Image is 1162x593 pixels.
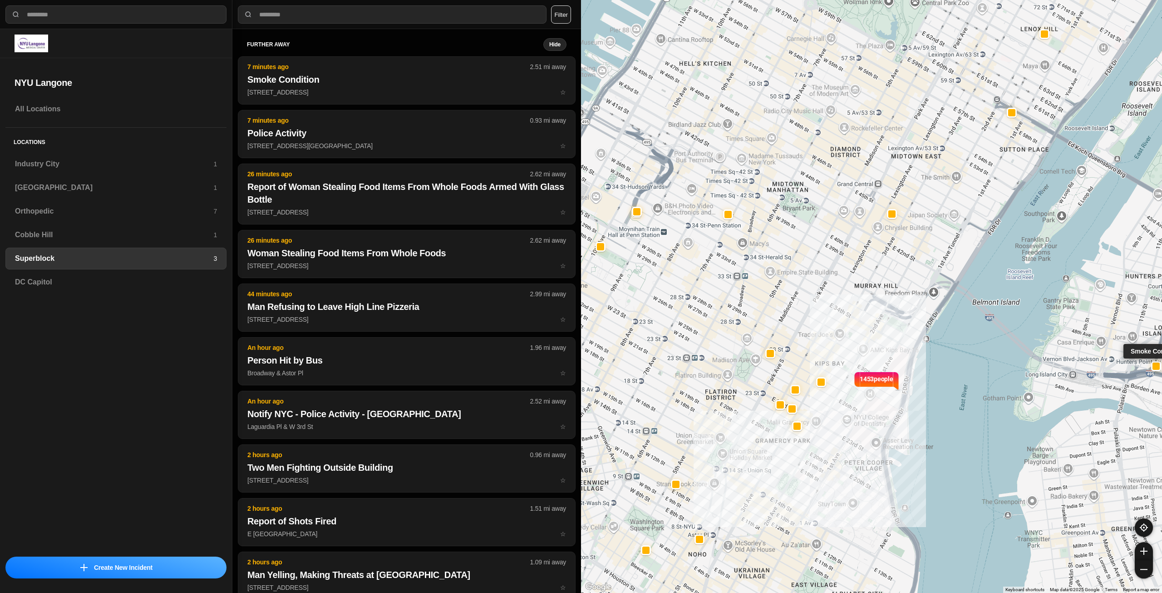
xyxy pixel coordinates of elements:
p: E [GEOGRAPHIC_DATA] [247,529,566,538]
p: 0.93 mi away [530,116,566,125]
a: Cobble Hill1 [5,224,226,246]
p: An hour ago [247,397,530,406]
a: All Locations [5,98,226,120]
a: 26 minutes ago2.62 mi awayReport of Woman Stealing Food Items From Whole Foods Armed With Glass B... [238,208,576,216]
h3: Superblock [15,253,213,264]
p: 2 hours ago [247,450,530,459]
span: star [560,423,566,430]
a: An hour ago1.96 mi awayPerson Hit by BusBroadway & Astor Plstar [238,369,576,377]
a: 2 hours ago0.96 mi awayTwo Men Fighting Outside Building[STREET_ADDRESS]star [238,476,576,484]
img: search [11,10,20,19]
a: 2 hours ago1.51 mi awayReport of Shots FiredE [GEOGRAPHIC_DATA]star [238,530,576,538]
p: 0.96 mi away [530,450,566,459]
p: 2.62 mi away [530,236,566,245]
p: 2.51 mi away [530,62,566,71]
button: iconCreate New Incident [5,557,226,578]
button: Smoke Condition [1151,361,1161,371]
p: 7 minutes ago [247,116,530,125]
p: 1 [213,159,217,169]
p: 2 hours ago [247,558,530,567]
p: [STREET_ADDRESS] [247,261,566,270]
span: star [560,89,566,96]
a: [GEOGRAPHIC_DATA]1 [5,177,226,199]
a: Report a map error [1123,587,1159,592]
p: [STREET_ADDRESS] [247,476,566,485]
h3: Orthopedic [15,206,213,217]
a: 2 hours ago1.09 mi awayMan Yelling, Making Threats at [GEOGRAPHIC_DATA][STREET_ADDRESS]star [238,583,576,591]
button: 7 minutes ago2.51 mi awaySmoke Condition[STREET_ADDRESS]star [238,56,576,105]
a: Superblock3 [5,248,226,269]
a: Open this area in Google Maps (opens a new window) [583,581,613,593]
button: An hour ago1.96 mi awayPerson Hit by BusBroadway & Astor Plstar [238,337,576,385]
button: An hour ago2.52 mi awayNotify NYC - Police Activity - [GEOGRAPHIC_DATA]Laguardia Pl & W 3rd Ststar [238,391,576,439]
h3: [GEOGRAPHIC_DATA] [15,182,213,193]
p: 1 [213,230,217,239]
p: Create New Incident [94,563,153,572]
h2: Police Activity [247,127,566,140]
span: star [560,477,566,484]
a: 7 minutes ago2.51 mi awaySmoke Condition[STREET_ADDRESS]star [238,88,576,96]
h5: Locations [5,128,226,153]
h3: Industry City [15,159,213,169]
h2: Man Yelling, Making Threats at [GEOGRAPHIC_DATA] [247,568,566,581]
button: recenter [1135,518,1153,537]
img: notch [853,371,860,391]
h2: NYU Langone [15,76,217,89]
p: 2.99 mi away [530,289,566,299]
img: logo [15,35,48,52]
span: star [560,530,566,538]
h2: Notify NYC - Police Activity - [GEOGRAPHIC_DATA] [247,408,566,420]
h2: Woman Stealing Food Items From Whole Foods [247,247,566,259]
p: An hour ago [247,343,530,352]
img: notch [893,371,900,391]
h2: Person Hit by Bus [247,354,566,367]
p: 7 minutes ago [247,62,530,71]
span: star [560,584,566,591]
h2: Report of Woman Stealing Food Items From Whole Foods Armed With Glass Bottle [247,180,566,206]
button: 2 hours ago0.96 mi awayTwo Men Fighting Outside Building[STREET_ADDRESS]star [238,444,576,493]
p: Broadway & Astor Pl [247,369,566,378]
p: [STREET_ADDRESS] [247,88,566,97]
button: 44 minutes ago2.99 mi awayMan Refusing to Leave High Line Pizzeria[STREET_ADDRESS]star [238,284,576,332]
span: star [560,209,566,216]
p: 1.51 mi away [530,504,566,513]
small: Hide [549,41,561,48]
h3: Cobble Hill [15,229,213,240]
a: 7 minutes ago0.93 mi awayPolice Activity[STREET_ADDRESS][GEOGRAPHIC_DATA]star [238,142,576,149]
p: 1 [213,183,217,192]
img: zoom-out [1140,566,1147,573]
p: 1453 people [860,374,893,394]
button: Hide [543,38,566,51]
p: 2.62 mi away [530,169,566,179]
a: Industry City1 [5,153,226,175]
a: An hour ago2.52 mi awayNotify NYC - Police Activity - [GEOGRAPHIC_DATA]Laguardia Pl & W 3rd Ststar [238,423,576,430]
button: Filter [551,5,571,24]
img: recenter [1140,523,1148,532]
h2: Man Refusing to Leave High Line Pizzeria [247,300,566,313]
button: 2 hours ago1.51 mi awayReport of Shots FiredE [GEOGRAPHIC_DATA]star [238,498,576,546]
p: 3 [213,254,217,263]
p: 1.96 mi away [530,343,566,352]
h2: Report of Shots Fired [247,515,566,528]
img: icon [80,564,88,571]
h3: DC Capitol [15,277,217,288]
button: 7 minutes ago0.93 mi awayPolice Activity[STREET_ADDRESS][GEOGRAPHIC_DATA]star [238,110,576,158]
img: zoom-in [1140,548,1147,555]
button: zoom-in [1135,542,1153,560]
span: Map data ©2025 Google [1050,587,1099,592]
a: DC Capitol [5,271,226,293]
h5: further away [247,41,543,48]
p: 2 hours ago [247,504,530,513]
p: 1.09 mi away [530,558,566,567]
p: 26 minutes ago [247,169,530,179]
img: search [244,10,253,19]
span: star [560,316,566,323]
span: star [560,142,566,149]
a: Orthopedic7 [5,200,226,222]
span: star [560,369,566,377]
p: Laguardia Pl & W 3rd St [247,422,566,431]
a: 44 minutes ago2.99 mi awayMan Refusing to Leave High Line Pizzeria[STREET_ADDRESS]star [238,315,576,323]
p: [STREET_ADDRESS] [247,208,566,217]
p: 7 [213,207,217,216]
